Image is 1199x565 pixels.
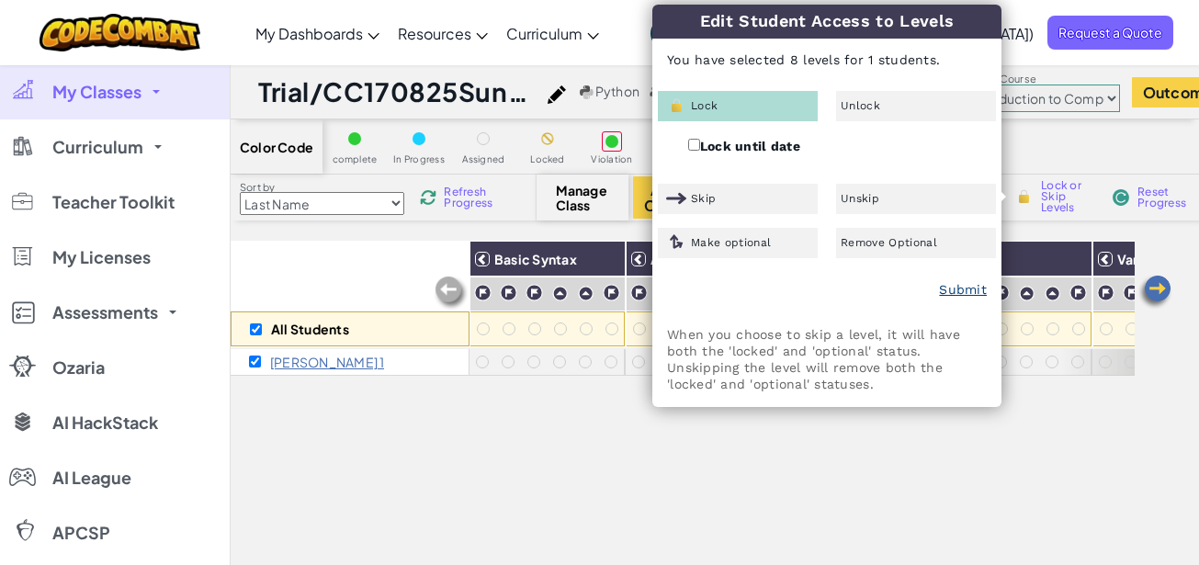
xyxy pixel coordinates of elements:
[580,85,594,99] img: python.png
[462,154,505,164] span: Assigned
[841,237,937,248] span: Remove Optional
[691,193,716,204] span: Skip
[552,286,568,301] img: IconPracticeLevel.svg
[652,5,1001,39] h3: Edit Student Access to Levels
[841,193,879,204] span: Unskip
[1041,180,1095,213] span: Lock or Skip Levels
[691,237,771,248] span: Make optional
[633,176,716,219] button: Assign Content
[240,180,404,195] label: Sort by
[393,154,445,164] span: In Progress
[649,85,665,99] img: MultipleUsers.png
[333,154,378,164] span: complete
[653,38,1001,82] p: You have selected 8 levels for 1 students.
[1019,286,1035,301] img: IconPracticeLevel.svg
[433,275,469,311] img: Arrow_Left_Inactive.png
[595,83,639,99] span: Python
[939,282,987,297] a: Submit
[650,18,681,49] img: avatar
[52,249,151,266] span: My Licenses
[1047,16,1173,50] a: Request a Quote
[591,154,632,164] span: Violation
[1097,284,1114,301] img: IconChallengeLevel.svg
[40,14,200,51] img: CodeCombat logo
[603,284,620,301] img: IconChallengeLevel.svg
[650,251,804,267] span: Arguments & Properties
[1117,251,1177,267] span: Variables
[240,140,313,154] span: Color Code
[548,85,566,104] img: iconPencil.svg
[398,24,471,43] span: Resources
[246,8,389,58] a: My Dashboards
[255,24,363,43] span: My Dashboards
[506,24,583,43] span: Curriculum
[1069,284,1087,301] img: IconChallengeLevel.svg
[578,286,594,301] img: IconPracticeLevel.svg
[500,284,517,301] img: IconChallengeLevel.svg
[666,234,687,251] img: IconOptionalLevel.svg
[52,194,175,210] span: Teacher Toolkit
[52,414,158,431] span: AI HackStack
[964,72,1120,86] label: Select Course
[389,8,497,58] a: Resources
[52,469,131,486] span: AI League
[556,183,610,212] span: Manage Class
[526,284,543,301] img: IconChallengeLevel.svg
[1123,284,1140,301] img: IconChallengeLevel.svg
[1137,274,1173,311] img: Arrow_Left.png
[1137,186,1193,209] span: Reset Progress
[271,322,349,336] p: All Students
[270,355,384,369] p: Justin 1
[691,100,718,111] span: Lock
[52,304,158,321] span: Assessments
[641,4,797,62] a: My Account
[666,190,687,207] img: IconSkippedLevel.svg
[474,284,492,301] img: IconChallengeLevel.svg
[688,139,700,151] input: Lock until date
[667,326,987,392] p: When you choose to skip a level, it will have both the 'locked' and 'optional' status. Unskipping...
[841,100,880,111] span: Unlock
[1014,188,1034,205] img: IconLock.svg
[666,97,687,114] img: IconLock.svg
[630,284,648,301] img: IconChallengeLevel.svg
[1045,286,1060,301] img: IconPracticeLevel.svg
[494,251,577,267] span: Basic Syntax
[52,139,143,155] span: Curriculum
[52,359,105,376] span: Ozaria
[497,8,608,58] a: Curriculum
[1112,189,1130,206] img: IconReset.svg
[420,189,436,206] img: IconReload.svg
[52,84,141,100] span: My Classes
[258,74,538,109] h1: Trial/CC170825Sun12h00-GM1 VN
[444,186,501,209] span: Refresh Progress
[688,135,800,156] label: Lock until date
[530,154,564,164] span: Locked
